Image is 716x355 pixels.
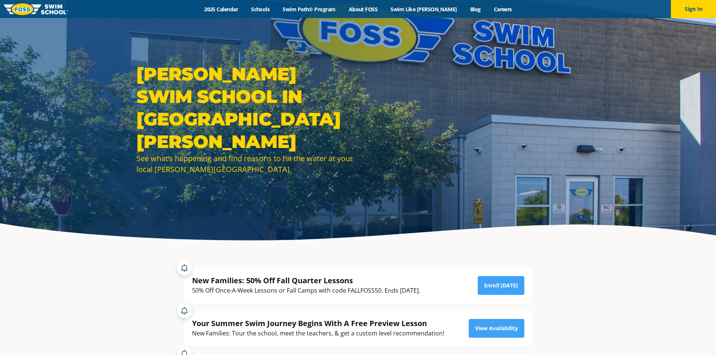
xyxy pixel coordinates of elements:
div: See what’s happening and find reasons to hit the water at your local [PERSON_NAME][GEOGRAPHIC_DATA]. [136,153,354,175]
a: Enroll [DATE] [478,276,524,295]
a: View Availability [469,319,524,338]
h1: [PERSON_NAME] Swim School in [GEOGRAPHIC_DATA][PERSON_NAME] [136,63,354,153]
a: Swim Path® Program [276,6,342,13]
a: About FOSS [342,6,384,13]
div: New Families: Tour the school, meet the teachers, & get a custom level recommendation! [192,328,444,338]
a: 2025 Calendar [198,6,245,13]
a: Careers [487,6,518,13]
a: Swim Like [PERSON_NAME] [384,6,464,13]
div: 50% Off Once-A-Week Lessons or Fall Camps with code FALLFOSS50. Ends [DATE]. [192,286,420,296]
a: Schools [245,6,276,13]
div: Your Summer Swim Journey Begins With A Free Preview Lesson [192,318,444,328]
a: Blog [463,6,487,13]
img: FOSS Swim School Logo [4,3,68,15]
div: New Families: 50% Off Fall Quarter Lessons [192,275,420,286]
